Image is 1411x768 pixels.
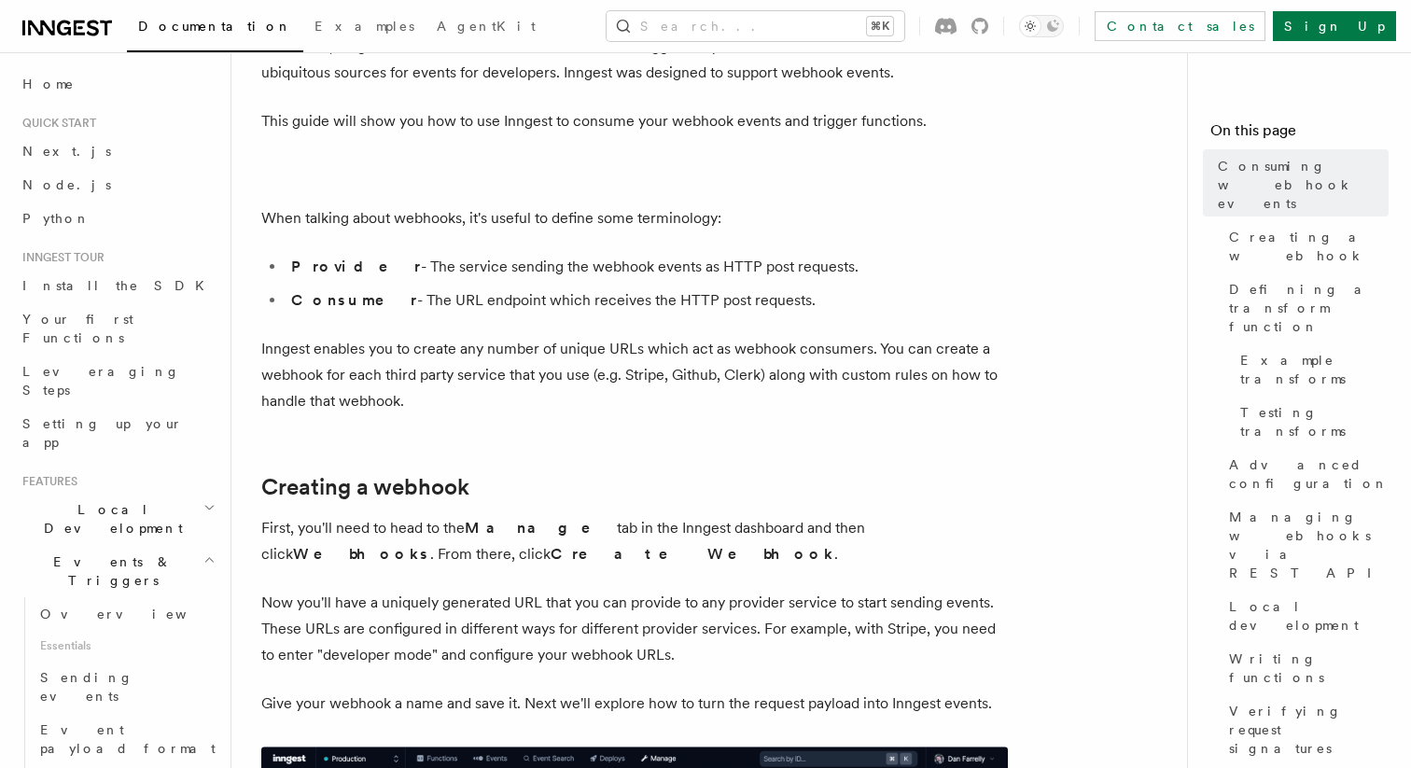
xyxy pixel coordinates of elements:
a: Verifying request signatures [1222,694,1389,765]
span: Documentation [138,19,292,34]
a: Next.js [15,134,219,168]
span: Example transforms [1240,351,1389,388]
span: Inngest tour [15,250,105,265]
p: Inngest enables you to create any number of unique URLs which act as webhook consumers. You can c... [261,336,1008,414]
span: Writing functions [1229,649,1389,687]
a: Examples [303,6,426,50]
span: Python [22,211,91,226]
span: Defining a transform function [1229,280,1389,336]
span: Install the SDK [22,278,216,293]
button: Toggle dark mode [1019,15,1064,37]
a: Writing functions [1222,642,1389,694]
li: - The service sending the webhook events as HTTP post requests. [286,254,1008,280]
span: Consuming webhook events [1218,157,1389,213]
p: At its core, Inngest is centered around functions that are triggered by events. Webhooks are one ... [261,34,1008,86]
span: Leveraging Steps [22,364,180,398]
a: Sign Up [1273,11,1396,41]
span: Features [15,474,77,489]
a: Defining a transform function [1222,272,1389,343]
span: Essentials [33,631,219,661]
strong: Consumer [291,291,417,309]
p: Give your webhook a name and save it. Next we'll explore how to turn the request payload into Inn... [261,691,1008,717]
p: First, you'll need to head to the tab in the Inngest dashboard and then click . From there, click . [261,515,1008,567]
span: Examples [314,19,414,34]
a: Advanced configuration [1222,448,1389,500]
h4: On this page [1210,119,1389,149]
p: This guide will show you how to use Inngest to consume your webhook events and trigger functions. [261,108,1008,134]
p: Now you'll have a uniquely generated URL that you can provide to any provider service to start se... [261,590,1008,668]
button: Search...⌘K [607,11,904,41]
strong: Provider [291,258,421,275]
li: - The URL endpoint which receives the HTTP post requests. [286,287,1008,314]
a: Node.js [15,168,219,202]
span: Managing webhooks via REST API [1229,508,1389,582]
span: Verifying request signatures [1229,702,1389,758]
a: AgentKit [426,6,547,50]
span: Local Development [15,500,203,538]
span: Testing transforms [1240,403,1389,440]
span: Creating a webhook [1229,228,1389,265]
span: AgentKit [437,19,536,34]
a: Overview [33,597,219,631]
span: Quick start [15,116,96,131]
a: Example transforms [1233,343,1389,396]
strong: Webhooks [293,545,430,563]
a: Python [15,202,219,235]
span: Sending events [40,670,133,704]
span: Advanced configuration [1229,455,1389,493]
strong: Manage [465,519,617,537]
kbd: ⌘K [867,17,893,35]
a: Testing transforms [1233,396,1389,448]
a: Install the SDK [15,269,219,302]
a: Leveraging Steps [15,355,219,407]
span: Setting up your app [22,416,183,450]
p: When talking about webhooks, it's useful to define some terminology: [261,205,1008,231]
span: Home [22,75,75,93]
a: Creating a webhook [261,474,469,500]
a: Documentation [127,6,303,52]
span: Next.js [22,144,111,159]
span: Local development [1229,597,1389,635]
span: Node.js [22,177,111,192]
span: Your first Functions [22,312,133,345]
a: Creating a webhook [1222,220,1389,272]
span: Events & Triggers [15,552,203,590]
button: Events & Triggers [15,545,219,597]
a: Consuming webhook events [1210,149,1389,220]
a: Home [15,67,219,101]
button: Local Development [15,493,219,545]
span: Overview [40,607,232,621]
a: Setting up your app [15,407,219,459]
strong: Create Webhook [551,545,834,563]
a: Sending events [33,661,219,713]
span: Event payload format [40,722,216,756]
a: Event payload format [33,713,219,765]
a: Local development [1222,590,1389,642]
a: Your first Functions [15,302,219,355]
a: Managing webhooks via REST API [1222,500,1389,590]
a: Contact sales [1095,11,1265,41]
